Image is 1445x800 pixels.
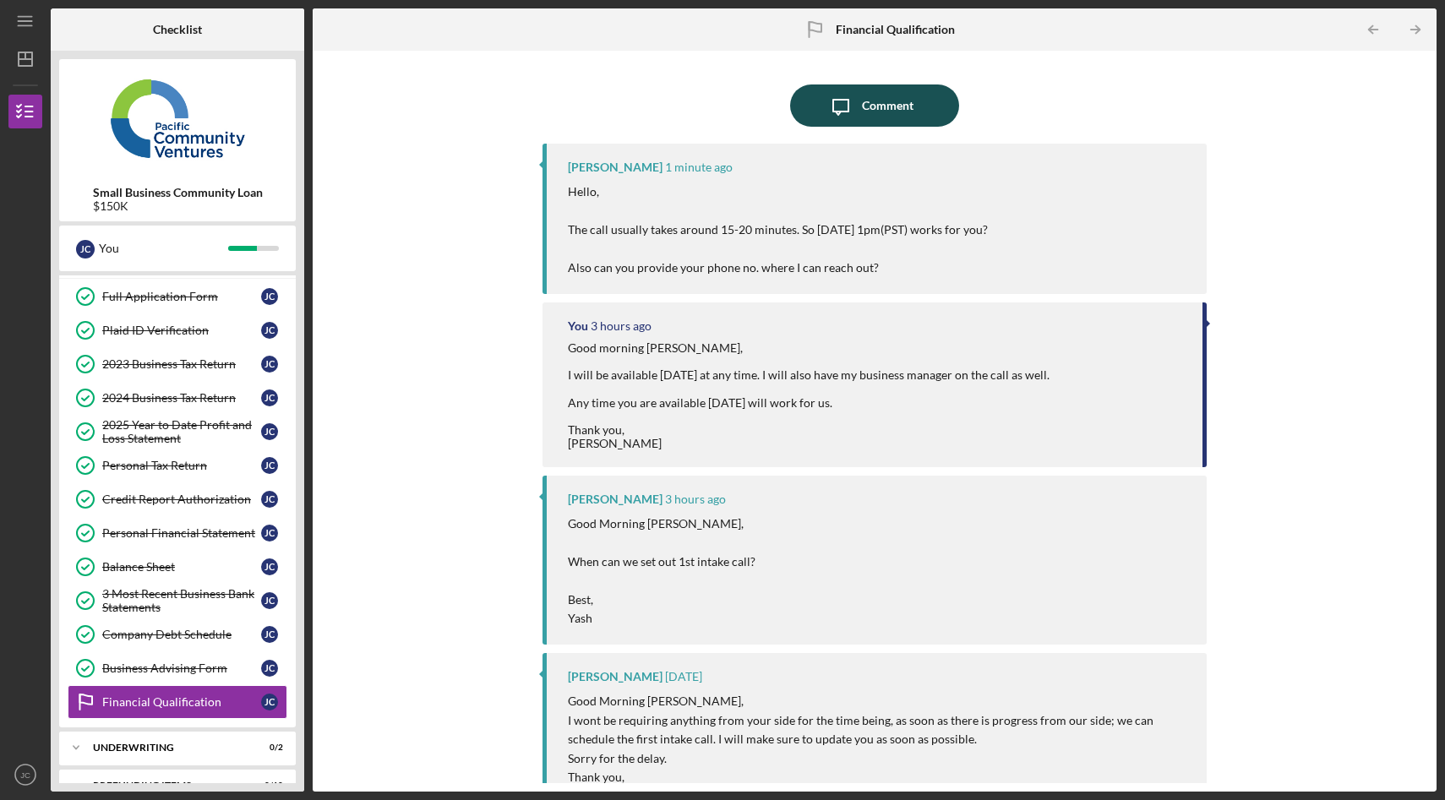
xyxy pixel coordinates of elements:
[20,770,30,780] text: JC
[261,389,278,406] div: J C
[102,587,261,614] div: 3 Most Recent Business Bank Statements
[568,493,663,506] div: [PERSON_NAME]
[568,514,755,628] p: Good Morning [PERSON_NAME], When can we set out 1st intake call? Best, Yash
[102,695,261,709] div: Financial Qualification
[8,758,42,792] button: JC
[102,391,261,405] div: 2024 Business Tax Return
[102,357,261,371] div: 2023 Business Tax Return
[68,449,287,482] a: Personal Tax ReturnJC
[261,558,278,575] div: J C
[93,186,263,199] b: Small Business Community Loan
[261,288,278,305] div: J C
[68,313,287,347] a: Plaid ID VerificationJC
[68,584,287,618] a: 3 Most Recent Business Bank StatementsJC
[76,240,95,259] div: J C
[568,161,663,174] div: [PERSON_NAME]
[102,493,261,506] div: Credit Report Authorization
[665,493,726,506] time: 2025-08-26 16:24
[68,516,287,550] a: Personal Financial StatementJC
[68,618,287,651] a: Company Debt ScheduleJC
[59,68,296,169] img: Product logo
[261,592,278,609] div: J C
[102,459,261,472] div: Personal Tax Return
[153,23,202,36] b: Checklist
[790,84,959,127] button: Comment
[93,743,241,753] div: Underwriting
[102,290,261,303] div: Full Application Form
[261,457,278,474] div: J C
[862,84,913,127] div: Comment
[568,319,588,333] div: You
[102,628,261,641] div: Company Debt Schedule
[99,234,228,263] div: You
[591,319,652,333] time: 2025-08-26 16:30
[102,324,261,337] div: Plaid ID Verification
[68,482,287,516] a: Credit Report AuthorizationJC
[261,660,278,677] div: J C
[68,280,287,313] a: Full Application FormJC
[253,781,283,791] div: 0 / 10
[68,550,287,584] a: Balance SheetJC
[568,182,988,277] p: Hello, The call usually takes around 15-20 minutes. So [DATE] 1pm(PST) works for you? Also can yo...
[93,781,241,791] div: Prefunding Items
[261,322,278,339] div: J C
[261,423,278,440] div: J C
[68,347,287,381] a: 2023 Business Tax ReturnJC
[102,560,261,574] div: Balance Sheet
[93,199,263,213] div: $150K
[568,341,1052,450] div: Good morning [PERSON_NAME], I will be available [DATE] at any time. I will also have my business ...
[68,415,287,449] a: 2025 Year to Date Profit and Loss StatementJC
[68,651,287,685] a: Business Advising FormJC
[68,685,287,719] a: Financial QualificationJC
[261,525,278,541] div: J C
[102,418,261,445] div: 2025 Year to Date Profit and Loss Statement
[665,670,702,683] time: 2025-08-20 17:39
[836,23,955,36] b: Financial Qualification
[68,381,287,415] a: 2024 Business Tax ReturnJC
[665,161,733,174] time: 2025-08-26 19:15
[261,356,278,373] div: J C
[568,670,663,683] div: [PERSON_NAME]
[102,661,261,675] div: Business Advising Form
[261,626,278,643] div: J C
[102,526,261,540] div: Personal Financial Statement
[253,743,283,753] div: 0 / 2
[261,491,278,508] div: J C
[261,694,278,710] div: J C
